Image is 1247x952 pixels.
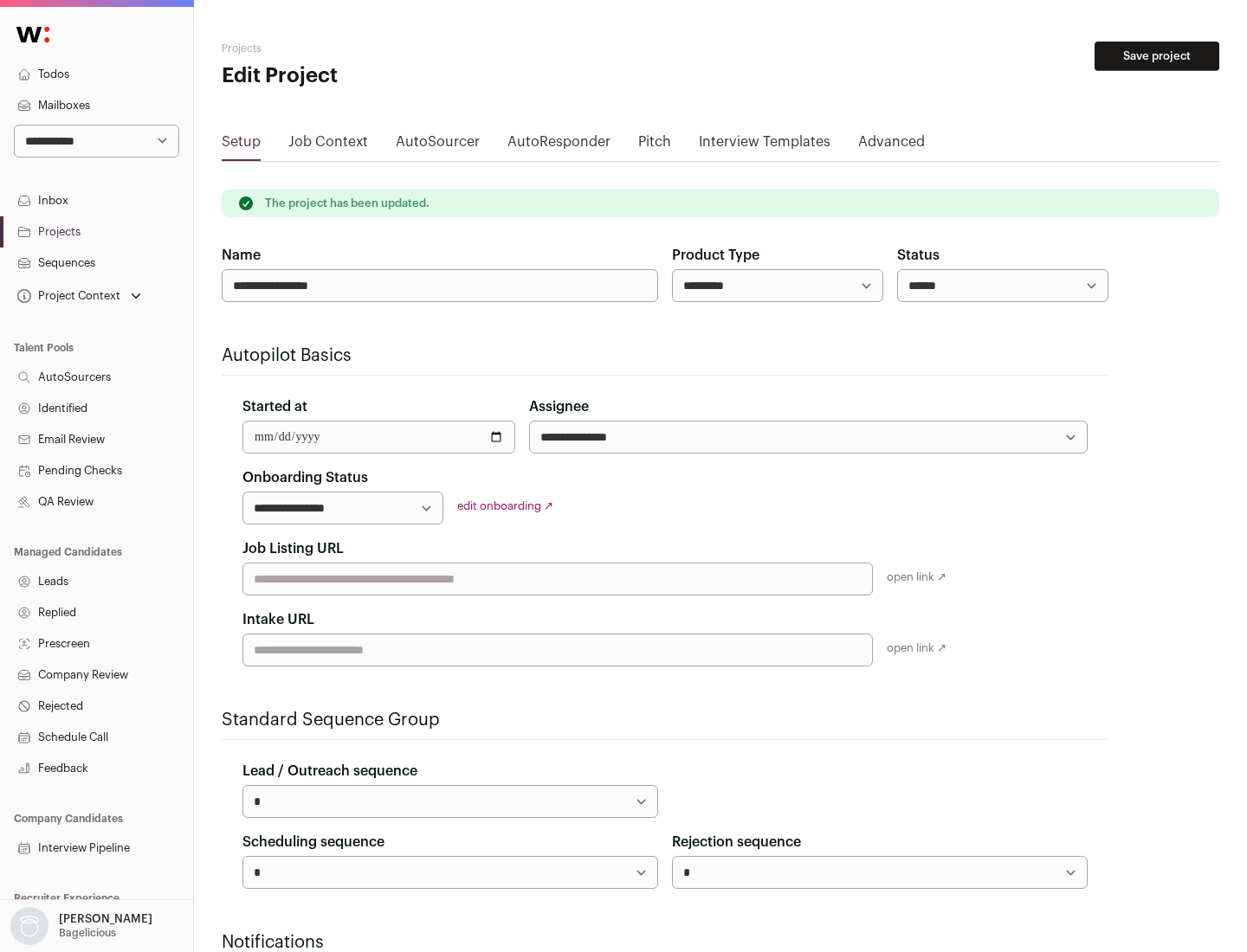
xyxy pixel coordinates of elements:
div: Project Context [14,289,120,303]
button: Open dropdown [7,907,156,945]
a: Job Context [288,132,368,159]
a: Interview Templates [699,132,830,159]
p: The project has been updated. [265,196,430,210]
h1: Edit Project [222,62,554,90]
p: [PERSON_NAME] [59,912,152,926]
label: Product Type [672,245,759,266]
button: Save project [1095,42,1219,71]
h2: Projects [222,42,554,55]
a: edit onboarding ↗ [457,500,553,511]
a: AutoSourcer [396,132,480,159]
a: Pitch [638,132,671,159]
a: Advanced [858,132,925,159]
h2: Autopilot Basics [222,344,1108,368]
label: Intake URL [242,609,314,630]
label: Assignee [529,396,589,417]
a: Setup [222,132,261,159]
label: Onboarding Status [242,467,368,488]
label: Scheduling sequence [242,832,384,852]
button: Open dropdown [14,284,145,308]
label: Started at [242,396,307,417]
label: Name [222,245,261,266]
img: nopic.png [10,907,48,945]
p: Bagelicious [59,926,116,940]
label: Job Listing URL [242,538,344,559]
label: Status [897,245,940,266]
h2: Standard Sequence Group [222,708,1108,732]
label: Lead / Outreach sequence [242,761,417,782]
label: Rejection sequence [672,832,801,852]
img: Wellfound [7,17,59,52]
a: AutoResponder [507,132,611,159]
